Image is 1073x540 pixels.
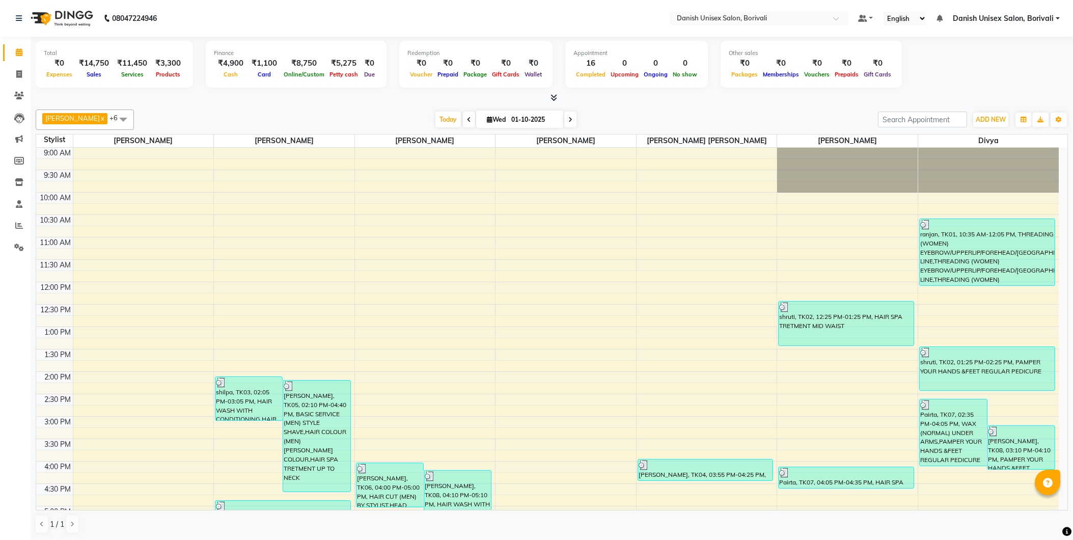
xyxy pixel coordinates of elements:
[44,58,75,69] div: ₹0
[42,327,73,338] div: 1:00 PM
[760,71,802,78] span: Memberships
[221,71,240,78] span: Cash
[424,471,491,514] div: [PERSON_NAME], TK08, 04:10 PM-05:10 PM, HAIR WASH WITH CONDITIONING HAIR WASH BELOW SHOULDER,HEAD...
[100,114,104,122] a: x
[489,71,522,78] span: Gift Cards
[637,134,777,147] span: [PERSON_NAME] [PERSON_NAME]
[461,58,489,69] div: ₹0
[215,377,282,420] div: shilpa, TK03, 02:05 PM-03:05 PM, HAIR WASH WITH CONDITIONING HAIR WASH BELOW SHOULDER,STYLING BLO...
[802,71,832,78] span: Vouchers
[42,349,73,360] div: 1:30 PM
[489,58,522,69] div: ₹0
[407,71,435,78] span: Voucher
[573,49,700,58] div: Appointment
[45,114,100,122] span: [PERSON_NAME]
[670,58,700,69] div: 0
[42,148,73,158] div: 9:00 AM
[832,71,861,78] span: Prepaids
[42,506,73,517] div: 5:00 PM
[255,71,273,78] span: Card
[861,58,894,69] div: ₹0
[109,114,125,122] span: +6
[38,305,73,315] div: 12:30 PM
[42,372,73,383] div: 2:00 PM
[42,394,73,405] div: 2:30 PM
[44,49,185,58] div: Total
[26,4,96,33] img: logo
[38,193,73,203] div: 10:00 AM
[729,71,760,78] span: Packages
[779,302,914,345] div: shruti, TK02, 12:25 PM-01:25 PM, HAIR SPA TRETMENT MID WAIST
[641,58,670,69] div: 0
[729,58,760,69] div: ₹0
[42,462,73,472] div: 4:00 PM
[36,134,73,145] div: Stylist
[920,219,1055,285] div: ranjan, TK01, 10:35 AM-12:05 PM, THREADING (WOMEN) EYEBROW/UPPERLIP/FOREHEAD/[GEOGRAPHIC_DATA]/JA...
[327,71,361,78] span: Petty cash
[407,49,544,58] div: Redemption
[573,71,608,78] span: Completed
[38,215,73,226] div: 10:30 AM
[362,71,377,78] span: Due
[670,71,700,78] span: No show
[38,282,73,293] div: 12:00 PM
[777,134,918,147] span: [PERSON_NAME]
[113,58,151,69] div: ₹11,450
[435,58,461,69] div: ₹0
[214,134,354,147] span: [PERSON_NAME]
[50,519,64,530] span: 1 / 1
[461,71,489,78] span: Package
[84,71,104,78] span: Sales
[496,134,636,147] span: [PERSON_NAME]
[832,58,861,69] div: ₹0
[522,58,544,69] div: ₹0
[112,4,157,33] b: 08047224946
[435,112,461,127] span: Today
[356,463,423,507] div: [PERSON_NAME], TK06, 04:00 PM-05:00 PM, HAIR CUT (MEN) BY STYLIST,HEAD MASSAGE [DEMOGRAPHIC_DATA]
[920,399,987,466] div: Pairta, TK07, 02:35 PM-04:05 PM, WAX (NORMAL) UNDER ARMS,PAMPER YOUR HANDS &FEET REGULAR PEDICURE
[42,484,73,495] div: 4:30 PM
[281,58,327,69] div: ₹8,750
[151,58,185,69] div: ₹3,300
[608,58,641,69] div: 0
[976,116,1006,123] span: ADD NEW
[327,58,361,69] div: ₹5,275
[484,116,508,123] span: Wed
[283,381,350,492] div: [PERSON_NAME], TK05, 02:10 PM-04:40 PM, BASIC SERVICE (MEN) STYLE SHAVE,HAIR COLOUR (MEN) [PERSON...
[38,260,73,271] div: 11:30 AM
[355,134,496,147] span: [PERSON_NAME]
[75,58,113,69] div: ₹14,750
[42,439,73,450] div: 3:30 PM
[573,58,608,69] div: 16
[987,426,1055,469] div: [PERSON_NAME], TK08, 03:10 PM-04:10 PM, PAMPER YOUR HANDS &FEET REGULAR PEDICURE
[153,71,183,78] span: Products
[214,49,378,58] div: Finance
[878,112,967,127] input: Search Appointment
[407,58,435,69] div: ₹0
[435,71,461,78] span: Prepaid
[247,58,281,69] div: ₹1,100
[608,71,641,78] span: Upcoming
[760,58,802,69] div: ₹0
[641,71,670,78] span: Ongoing
[861,71,894,78] span: Gift Cards
[42,170,73,181] div: 9:30 AM
[42,417,73,427] div: 3:00 PM
[38,237,73,248] div: 11:00 AM
[918,134,1059,147] span: Divya
[361,58,378,69] div: ₹0
[779,467,914,488] div: Pairta, TK07, 04:05 PM-04:35 PM, HAIR SPA TRETMENT MID WAIST
[802,58,832,69] div: ₹0
[73,134,214,147] span: [PERSON_NAME]
[508,112,559,127] input: 2025-10-01
[44,71,75,78] span: Expenses
[119,71,146,78] span: Services
[973,113,1008,127] button: ADD NEW
[281,71,327,78] span: Online/Custom
[729,49,894,58] div: Other sales
[638,460,773,480] div: [PERSON_NAME], TK04, 03:55 PM-04:25 PM, HAIR CUT (WOMEN) BY STYLIST
[522,71,544,78] span: Wallet
[1030,499,1063,530] iframe: chat widget
[214,58,247,69] div: ₹4,900
[920,347,1055,390] div: shruti, TK02, 01:25 PM-02:25 PM, PAMPER YOUR HANDS &FEET REGULAR PEDICURE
